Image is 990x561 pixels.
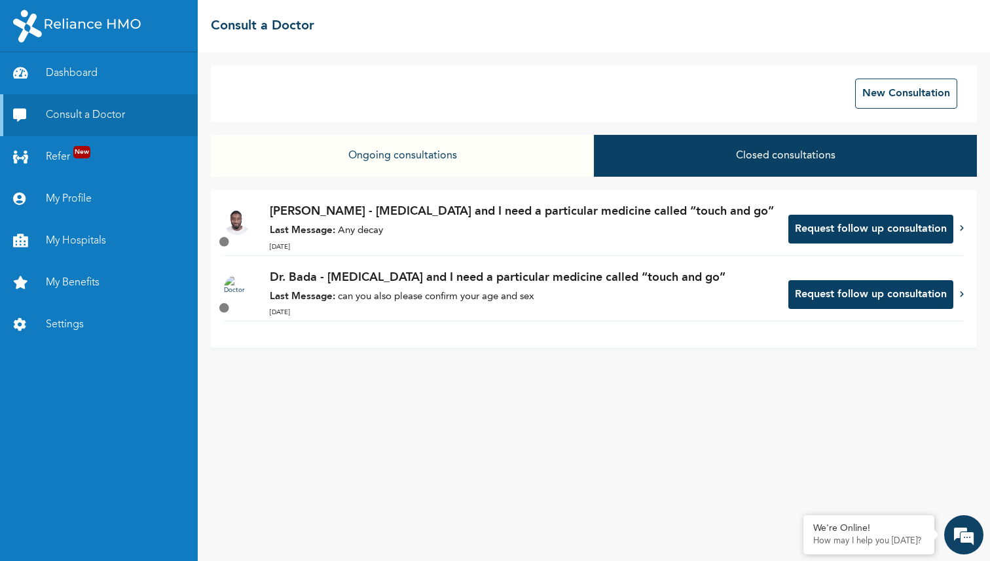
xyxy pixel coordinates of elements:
strong: Last Message: [270,226,335,236]
div: Good evening, how do I request for medicine? [65,147,230,162]
button: New Consultation [855,79,957,109]
span: Conversation [7,466,128,476]
p: Dr. Bada - [MEDICAL_DATA] and I need a particular medicine called “touch and go” [270,269,775,287]
div: We're Online! [813,523,925,534]
p: How may I help you today? [813,536,925,547]
img: Doctor [224,209,250,235]
p: [DATE] [270,242,775,252]
p: Any decay [270,224,775,239]
button: Closed consultations [594,135,977,177]
button: Ongoing consultations [211,135,594,177]
div: Conversation(s) [68,73,220,91]
div: Last month [204,136,240,144]
strong: Last Message: [270,292,335,302]
p: [DATE] [270,308,775,317]
img: photo.ls [22,130,50,162]
div: New conversation [198,400,234,435]
button: Request follow up consultation [788,215,953,244]
div: Minimize live chat window [215,7,246,38]
button: Request follow up consultation [788,280,953,309]
p: can you also please confirm your age and sex [270,290,775,305]
span: New [73,146,90,158]
img: Doctor [224,275,250,301]
h2: Consult a Doctor [211,16,314,36]
span: [PERSON_NAME] Web Assistant [65,130,189,147]
div: FAQs [128,443,250,484]
p: [PERSON_NAME] - [MEDICAL_DATA] and I need a particular medicine called “touch and go” [270,203,775,221]
img: RelianceHMO's Logo [13,10,141,43]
